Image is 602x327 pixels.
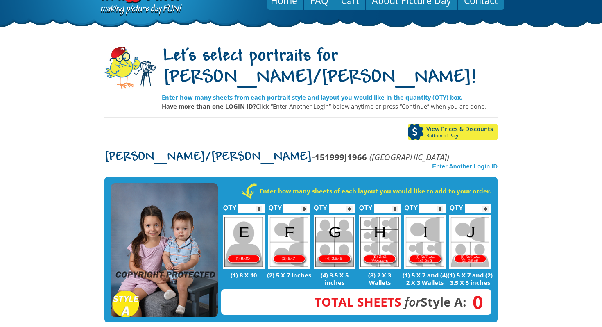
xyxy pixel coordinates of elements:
a: Enter Another Login ID [432,163,498,170]
p: Click “Enter Another Login” below anytime or press “Continue” when you are done. [162,102,498,111]
label: QTY [404,195,418,216]
strong: Style A: [315,293,466,310]
strong: Have more than one LOGIN ID? [162,102,256,110]
p: (1) 5 X 7 and (4) 2 X 3 Wallets [402,271,448,286]
p: (2) 5 X 7 inches [267,271,312,279]
span: Bottom of Page [426,133,498,138]
h1: Let's select portraits for [PERSON_NAME]/[PERSON_NAME]! [162,46,498,89]
strong: Enter how many sheets from each portrait style and layout you would like in the quantity (QTY) box. [162,93,462,101]
img: H [359,215,401,269]
img: G [314,215,355,269]
label: QTY [223,195,237,216]
p: (1) 8 X 10 [221,271,267,279]
img: STYLE A [111,183,218,318]
em: ([GEOGRAPHIC_DATA]) [369,151,449,163]
label: QTY [268,195,282,216]
span: Total Sheets [315,293,401,310]
label: QTY [314,195,327,216]
em: for [405,293,421,310]
p: - [104,152,449,162]
strong: 151999J1966 [315,151,367,163]
a: View Prices & DiscountsBottom of Page [408,124,498,140]
img: camera-mascot [104,47,156,89]
p: (4) 3.5 X 5 inches [312,271,357,286]
img: J [449,215,491,269]
p: (8) 2 X 3 Wallets [357,271,403,286]
img: I [404,215,446,269]
span: 0 [466,297,483,307]
img: E [223,215,265,269]
img: F [268,215,310,269]
p: (1) 5 X 7 and (2) 3.5 X 5 inches [448,271,493,286]
label: QTY [359,195,373,216]
label: QTY [450,195,463,216]
strong: Enter how many sheets of each layout you would like to add to your order. [260,187,491,195]
span: [PERSON_NAME]/[PERSON_NAME] [104,151,312,164]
